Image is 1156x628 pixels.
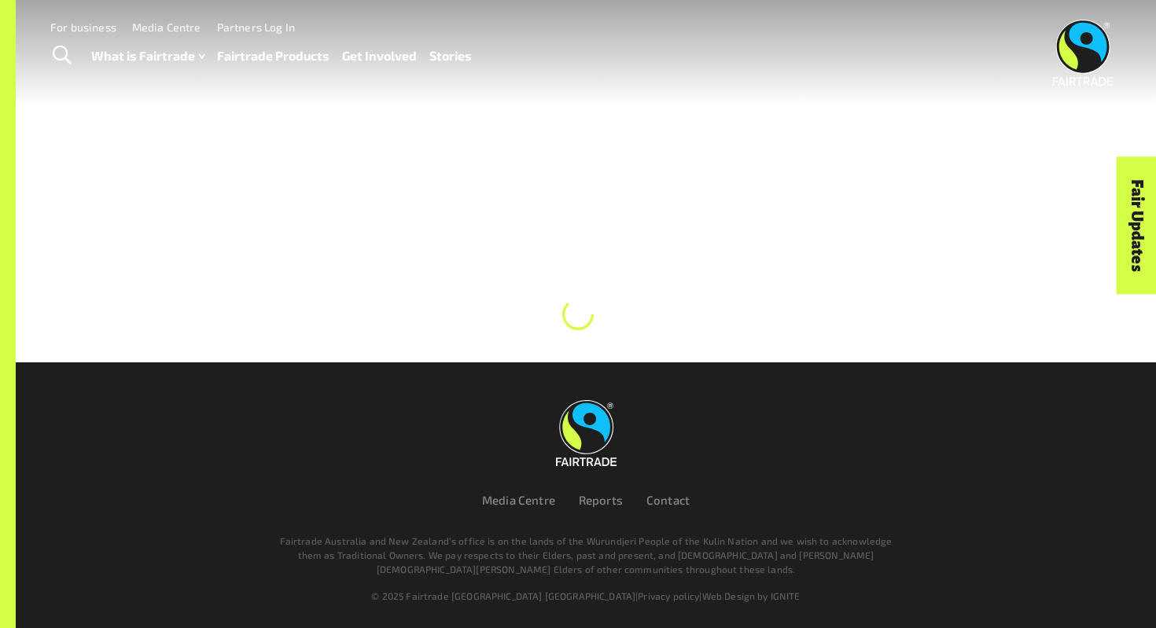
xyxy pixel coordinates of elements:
a: Contact [646,493,690,507]
a: Get Involved [342,45,417,68]
a: What is Fairtrade [91,45,204,68]
p: Fairtrade Australia and New Zealand’s office is on the lands of the Wurundjeri People of the Kuli... [273,534,899,576]
a: Media Centre [132,20,201,34]
a: Partners Log In [217,20,295,34]
a: Fairtrade Products [217,45,329,68]
a: Stories [429,45,472,68]
img: Fairtrade Australia New Zealand logo [1053,20,1114,86]
div: | | [112,589,1059,603]
span: © 2025 Fairtrade [GEOGRAPHIC_DATA] [GEOGRAPHIC_DATA] [371,590,635,601]
img: Fairtrade Australia New Zealand logo [556,400,617,466]
a: Media Centre [482,493,555,507]
a: Privacy policy [638,590,699,601]
a: Web Design by IGNITE [702,590,801,601]
a: Toggle Search [42,36,81,75]
a: For business [50,20,116,34]
a: Reports [579,493,623,507]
